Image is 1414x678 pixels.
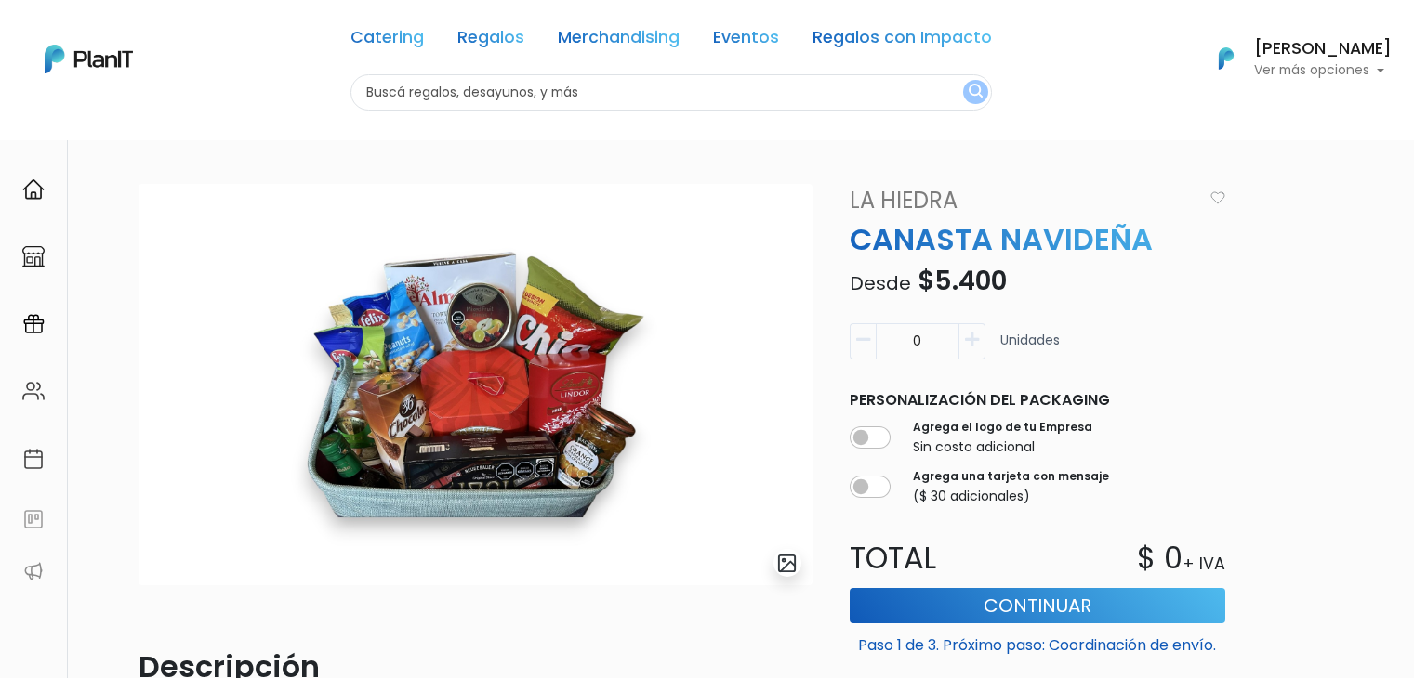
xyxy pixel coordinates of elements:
a: Regalos [457,30,524,52]
p: + IVA [1183,552,1225,576]
input: Buscá regalos, desayunos, y más [350,74,992,111]
img: calendar-87d922413cdce8b2cf7b7f5f62616a5cf9e4887200fb71536465627b3292af00.svg [22,448,45,470]
p: Total [839,536,1037,580]
button: Continuar [850,588,1225,623]
img: search_button-432b6d5273f82d61273b3651a40e1bd1b912527efae98b1b7a1b2c0702e16a8d.svg [969,84,983,101]
img: feedback-78b5a0c8f98aac82b08bfc38622c3050aee476f2c9584af64705fc4e61158814.svg [22,508,45,530]
a: La Hiedra [839,184,1203,217]
p: Personalización del packaging [850,389,1225,411]
img: PlanIt Logo [1206,38,1247,79]
label: Agrega el logo de tu Empresa [913,419,1092,436]
button: PlanIt Logo [PERSON_NAME] Ver más opciones [1195,34,1392,83]
img: marketplace-4ceaa7011d94191e9ded77b95e3339b90024bf715f7c57f8cf31f2d8c509eaba.svg [22,245,45,267]
a: Regalos con Impacto [813,30,992,52]
p: Paso 1 de 3. Próximo paso: Coordinación de envío. [850,627,1225,657]
img: home-e721727adea9d79c4d83392d1f703f7f8bce08238fde08b1acbfd93340b81755.svg [22,178,45,201]
span: $5.400 [918,263,1007,299]
img: people-662611757002400ad9ed0e3c099ab2801c6687ba6c219adb57efc949bc21e19d.svg [22,380,45,402]
p: Ver más opciones [1254,64,1392,77]
p: Unidades [1000,331,1060,367]
a: Eventos [713,30,779,52]
p: $ 0 [1137,536,1183,580]
img: PlanIt Logo [45,45,133,73]
span: Desde [850,270,911,296]
h6: [PERSON_NAME] [1254,41,1392,58]
p: ($ 30 adicionales) [913,487,1109,506]
img: gallery-light [776,553,798,574]
img: partners-52edf745621dab592f3b2c58e3bca9d71375a7ef29c3b500c9f145b62cc070d4.svg [22,560,45,582]
p: CANASTA NAVIDEÑA [839,217,1236,262]
label: Agrega una tarjeta con mensaje [913,468,1109,485]
a: Merchandising [558,30,680,52]
img: 2000___2000-Photoroom__83_.jpg [139,184,813,585]
p: Sin costo adicional [913,437,1092,457]
a: Catering [350,30,424,52]
img: heart_icon [1210,191,1225,204]
img: campaigns-02234683943229c281be62815700db0a1741e53638e28bf9629b52c665b00959.svg [22,313,45,335]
